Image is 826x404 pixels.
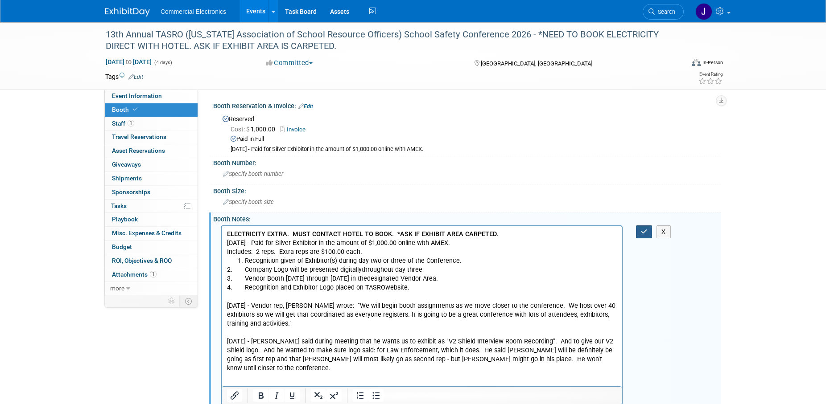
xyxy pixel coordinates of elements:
[112,257,172,264] span: ROI, Objectives & ROO
[112,229,182,237] span: Misc. Expenses & Credits
[105,213,198,226] a: Playbook
[105,72,143,81] td: Tags
[213,184,721,196] div: Booth Size:
[128,74,143,80] a: Edit
[112,271,157,278] span: Attachments
[105,158,198,171] a: Giveaways
[105,227,198,240] a: Misc. Expenses & Credits
[112,188,150,196] span: Sponsorships
[112,216,138,223] span: Playbook
[105,90,198,103] a: Event Information
[353,389,368,402] button: Numbered list
[110,285,124,292] span: more
[223,171,283,177] span: Specify booth number
[105,282,198,295] a: more
[298,103,313,110] a: Edit
[150,271,157,277] span: 1
[103,27,670,54] div: 13th Annual TASRO ([US_STATE] Association of School Resource Officers) School Safety Conference 2...
[213,156,721,167] div: Booth Number:
[631,57,723,71] div: Event Format
[112,92,162,99] span: Event Information
[105,117,198,131] a: Staff1
[227,389,242,402] button: Insert/edit link
[311,389,326,402] button: Subscript
[326,389,342,402] button: Superscript
[220,112,714,153] div: Reserved
[105,172,198,185] a: Shipments
[128,120,134,127] span: 1
[105,200,198,213] a: Tasks
[223,199,274,205] span: Specify booth size
[105,254,198,268] a: ROI, Objectives & ROO
[124,58,133,65] span: to
[231,135,714,143] div: Paid in Full
[213,212,721,224] div: Booth Notes:
[133,107,137,112] i: Booth reservation complete
[105,241,198,254] a: Budget
[112,133,166,140] span: Travel Reservations
[105,58,152,66] span: [DATE] [DATE]
[180,295,198,307] td: Toggle Event Tabs
[222,226,622,386] iframe: Rich Text Area. Press ALT-0 for help.
[164,295,180,307] td: Personalize Event Tab Strip
[269,389,284,402] button: Italic
[231,146,714,153] div: [DATE] - Paid for Silver Exhibitor in the amount of $1,000.00 online with AMEX.
[231,126,251,133] span: Cost: $
[111,202,127,209] span: Tasks
[105,103,198,117] a: Booth
[657,225,671,238] button: X
[702,59,723,66] div: In-Person
[105,131,198,144] a: Travel Reservations
[263,58,316,68] button: Committed
[695,3,712,20] img: Jennifer Roosa
[643,4,684,20] a: Search
[285,389,300,402] button: Underline
[231,126,279,133] span: 1,000.00
[112,175,142,182] span: Shipments
[253,389,268,402] button: Bold
[161,8,226,15] span: Commercial Electronics
[105,8,150,16] img: ExhibitDay
[112,120,134,127] span: Staff
[153,60,172,65] span: (4 days)
[112,147,165,154] span: Asset Reservations
[112,106,139,113] span: Booth
[105,144,198,158] a: Asset Reservations
[105,268,198,282] a: Attachments1
[698,72,723,77] div: Event Rating
[655,8,675,15] span: Search
[481,60,592,67] span: [GEOGRAPHIC_DATA], [GEOGRAPHIC_DATA]
[112,243,132,250] span: Budget
[280,126,310,133] a: Invoice
[213,99,721,111] div: Booth Reservation & Invoice:
[112,161,141,168] span: Giveaways
[692,59,701,66] img: Format-Inperson.png
[105,186,198,199] a: Sponsorships
[368,389,384,402] button: Bullet list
